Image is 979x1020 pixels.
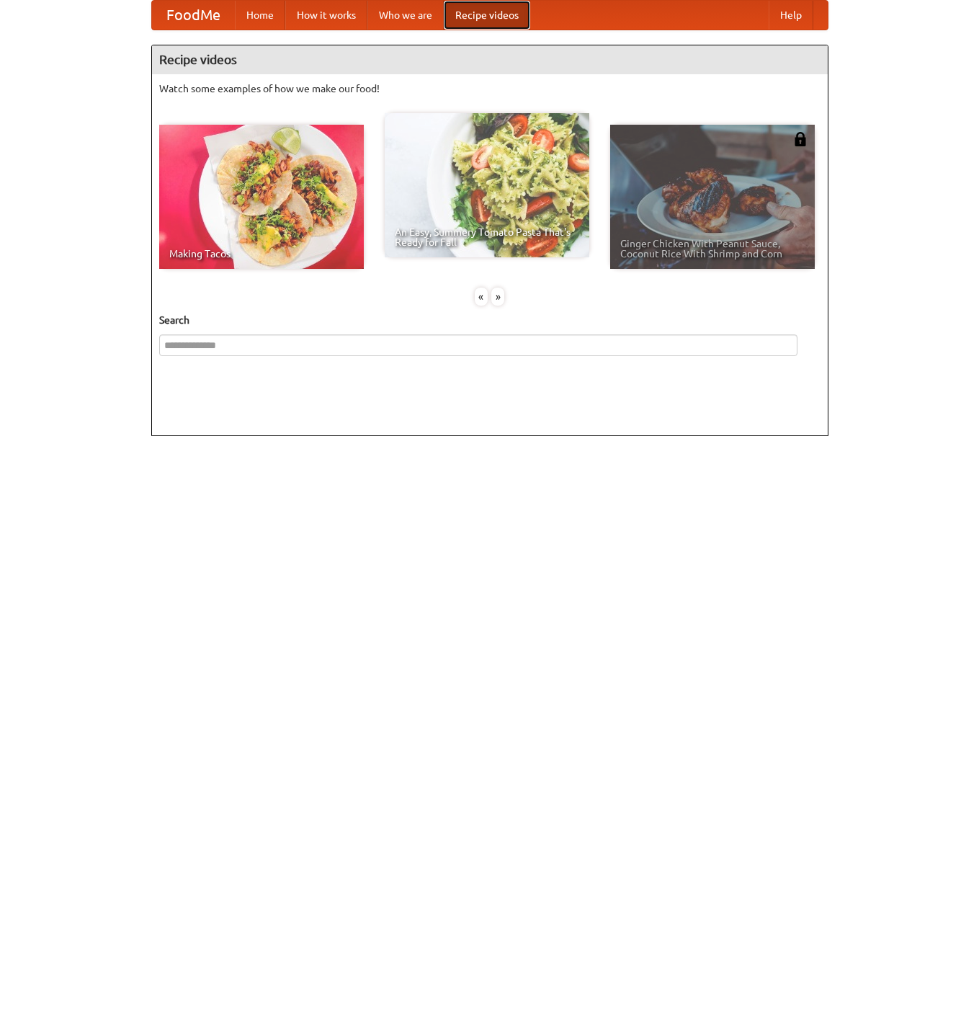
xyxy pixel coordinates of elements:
h4: Recipe videos [152,45,828,74]
a: FoodMe [152,1,235,30]
a: How it works [285,1,367,30]
a: An Easy, Summery Tomato Pasta That's Ready for Fall [385,113,589,257]
span: Making Tacos [169,249,354,259]
img: 483408.png [793,132,808,146]
h5: Search [159,313,821,327]
p: Watch some examples of how we make our food! [159,81,821,96]
div: « [475,288,488,306]
a: Making Tacos [159,125,364,269]
span: An Easy, Summery Tomato Pasta That's Ready for Fall [395,227,579,247]
a: Recipe videos [444,1,530,30]
div: » [491,288,504,306]
a: Home [235,1,285,30]
a: Help [769,1,813,30]
a: Who we are [367,1,444,30]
